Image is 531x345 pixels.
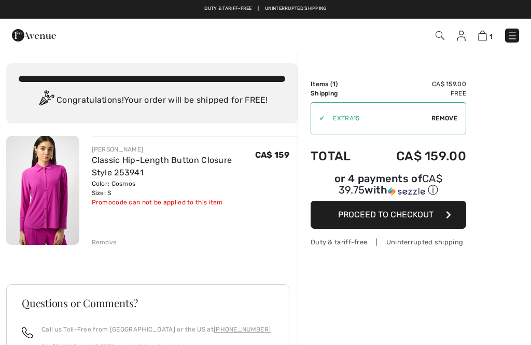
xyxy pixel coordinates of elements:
[214,326,271,333] a: [PHONE_NUMBER]
[19,90,285,111] div: Congratulations! Your order will be shipped for FREE!
[12,25,56,46] img: 1ère Avenue
[388,187,425,196] img: Sezzle
[507,31,518,41] img: Menu
[6,136,79,245] img: Classic Hip-Length Button Closure Style 253941
[332,80,336,88] span: 1
[22,327,33,338] img: call
[12,30,56,39] a: 1ère Avenue
[338,210,434,219] span: Proceed to Checkout
[339,172,442,196] span: CA$ 39.75
[311,174,466,201] div: or 4 payments ofCA$ 39.75withSezzle Click to learn more about Sezzle
[367,139,466,174] td: CA$ 159.00
[92,198,255,207] div: Promocode can not be applied to this item
[325,103,431,134] input: Promo code
[41,325,271,334] p: Call us Toll-Free from [GEOGRAPHIC_DATA] or the US at
[92,155,232,177] a: Classic Hip-Length Button Closure Style 253941
[311,114,325,123] div: ✔
[92,179,255,198] div: Color: Cosmos Size: S
[431,114,457,123] span: Remove
[490,33,493,40] span: 1
[311,89,367,98] td: Shipping
[311,79,367,89] td: Items ( )
[311,139,367,174] td: Total
[92,145,255,154] div: [PERSON_NAME]
[367,89,466,98] td: Free
[92,238,117,247] div: Remove
[311,201,466,229] button: Proceed to Checkout
[255,150,289,160] span: CA$ 159
[367,79,466,89] td: CA$ 159.00
[311,174,466,197] div: or 4 payments of with
[36,90,57,111] img: Congratulation2.svg
[436,31,444,40] img: Search
[457,31,466,41] img: My Info
[22,298,274,308] h3: Questions or Comments?
[478,31,487,40] img: Shopping Bag
[478,29,493,42] a: 1
[311,237,466,247] div: Duty & tariff-free | Uninterrupted shipping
